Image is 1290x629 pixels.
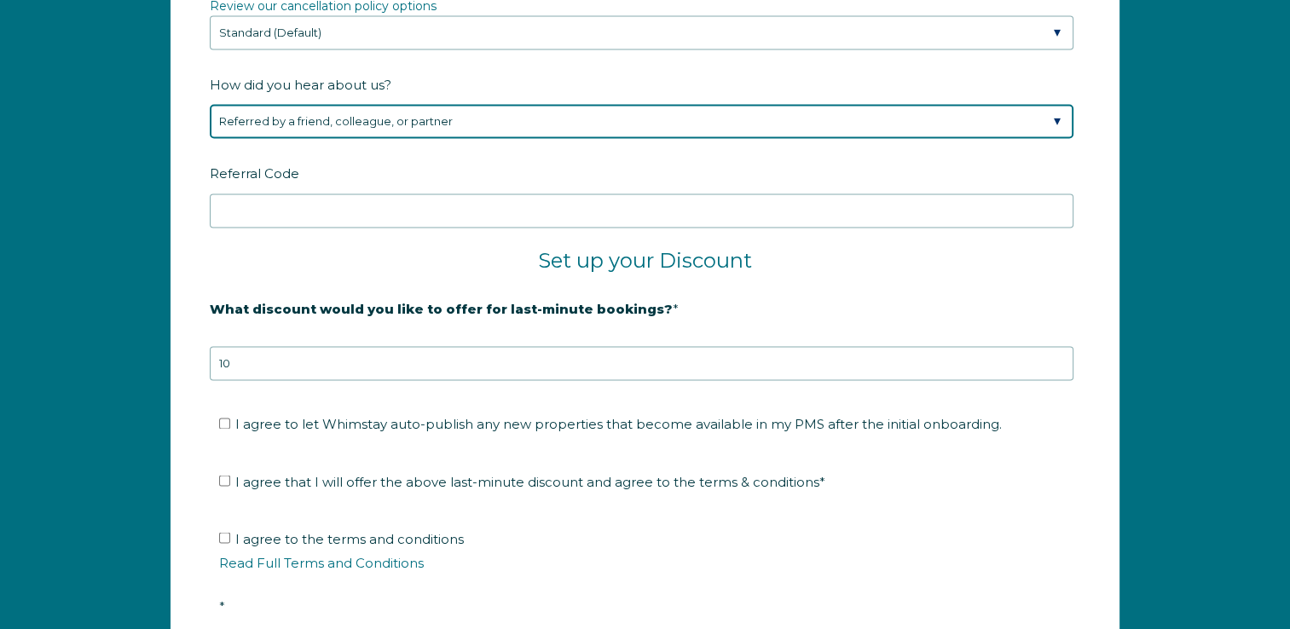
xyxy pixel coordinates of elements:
[210,160,299,187] span: Referral Code
[219,475,230,486] input: I agree that I will offer the above last-minute discount and agree to the terms & conditions*
[210,301,673,317] strong: What discount would you like to offer for last-minute bookings?
[219,418,230,429] input: I agree to let Whimstay auto-publish any new properties that become available in my PMS after the...
[219,530,1083,614] span: I agree to the terms and conditions
[235,416,1002,432] span: I agree to let Whimstay auto-publish any new properties that become available in my PMS after the...
[538,248,752,273] span: Set up your Discount
[219,554,424,570] a: Read Full Terms and Conditions
[235,473,825,489] span: I agree that I will offer the above last-minute discount and agree to the terms & conditions
[210,329,477,344] strong: 20% is recommended, minimum of 10%
[210,72,391,98] span: How did you hear about us?
[219,532,230,543] input: I agree to the terms and conditionsRead Full Terms and Conditions*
